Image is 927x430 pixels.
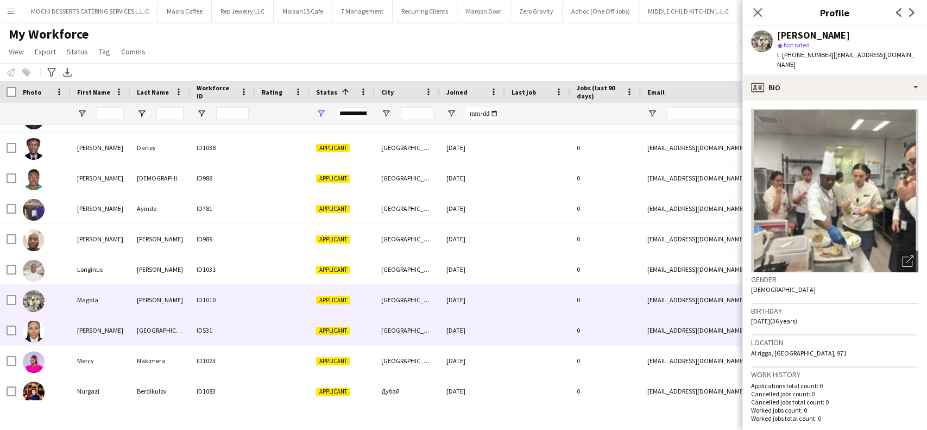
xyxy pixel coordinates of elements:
div: [PERSON_NAME] [777,30,850,40]
button: KEG ROOM [738,1,786,22]
span: Email [647,88,665,96]
a: View [4,45,28,59]
span: Applicant [316,327,350,335]
button: Open Filter Menu [647,109,657,119]
button: Open Filter Menu [77,109,87,119]
div: [GEOGRAPHIC_DATA] [375,315,440,345]
h3: Gender [751,275,918,284]
div: ID1083 [190,376,255,406]
img: Kingsley Peter [23,229,45,251]
span: View [9,47,24,57]
span: Al rigga, [GEOGRAPHIC_DATA], 971 [751,349,847,357]
span: Applicant [316,144,350,152]
h3: Work history [751,370,918,379]
a: Export [30,45,60,59]
span: Rating [262,88,282,96]
div: [PERSON_NAME] [130,285,190,315]
div: [EMAIL_ADDRESS][DOMAIN_NAME] [641,224,858,254]
img: Idris Musa [23,169,45,190]
span: Applicant [316,266,350,274]
div: [PERSON_NAME] [71,133,130,163]
div: ID1023 [190,346,255,376]
a: Comms [117,45,150,59]
h3: Birthday [751,306,918,316]
img: Graham Dartey [23,138,45,160]
span: Last job [512,88,536,96]
img: Longinus Mbagwu [23,260,45,282]
a: Tag [94,45,115,59]
span: Applicant [316,296,350,304]
p: Cancelled jobs total count: 0 [751,398,918,406]
div: 0 [570,376,641,406]
app-action-btn: Export XLSX [61,66,74,79]
div: Дубай [375,376,440,406]
h3: Profile [742,5,927,20]
span: Applicant [316,235,350,244]
div: Ayinde [130,194,190,223]
div: ID1038 [190,133,255,163]
img: Crew avatar or photo [751,109,918,272]
button: Rep Jewelry LLC [212,1,274,22]
img: Nurgazi Berdikulov [23,382,45,403]
button: Zero Gravity [510,1,563,22]
div: [GEOGRAPHIC_DATA] [375,194,440,223]
div: [GEOGRAPHIC_DATA] [375,254,440,284]
div: 0 [570,254,641,284]
p: Applications total count: 0 [751,382,918,390]
button: MOCHI DESSERTS CATERING SERVICES L.L.C [22,1,158,22]
button: Open Filter Menu [446,109,456,119]
div: [GEOGRAPHIC_DATA] [375,224,440,254]
div: [GEOGRAPHIC_DATA] [130,315,190,345]
span: Last Name [137,88,169,96]
span: Applicant [316,205,350,213]
span: Photo [23,88,41,96]
div: ID1031 [190,254,255,284]
span: Tag [99,47,110,57]
div: ID531 [190,315,255,345]
div: [DATE] [440,376,505,406]
div: [PERSON_NAME] [130,254,190,284]
a: Status [62,45,92,59]
span: Workforce ID [197,84,236,100]
div: [DEMOGRAPHIC_DATA] [130,163,190,193]
span: First Name [77,88,110,96]
button: Maroon Door [457,1,510,22]
span: My Workforce [9,26,89,42]
div: [DATE] [440,224,505,254]
span: t. [PHONE_NUMBER] [777,51,834,59]
button: MIDDLE CHILD KITCHEN L.L.C [639,1,738,22]
span: Jobs (last 90 days) [577,84,621,100]
div: [EMAIL_ADDRESS][DOMAIN_NAME] [641,285,858,315]
p: Worked jobs count: 0 [751,406,918,414]
div: ID781 [190,194,255,223]
span: [DEMOGRAPHIC_DATA] [751,285,816,294]
div: Magala [71,285,130,315]
button: Recurring Clients [393,1,457,22]
span: Joined [446,88,468,96]
p: Cancelled jobs count: 0 [751,390,918,398]
div: Open photos pop-in [897,251,918,272]
div: Nakimera [130,346,190,376]
div: [DATE] [440,133,505,163]
button: Open Filter Menu [316,109,326,119]
div: [DATE] [440,285,505,315]
div: Longinus [71,254,130,284]
div: [PERSON_NAME] [71,194,130,223]
div: 0 [570,224,641,254]
input: Email Filter Input [667,107,852,120]
span: Applicant [316,357,350,365]
div: [GEOGRAPHIC_DATA] [375,285,440,315]
div: [GEOGRAPHIC_DATA] [375,163,440,193]
input: Workforce ID Filter Input [216,107,249,120]
div: 0 [570,163,641,193]
div: [EMAIL_ADDRESS][DOMAIN_NAME] [641,133,858,163]
button: Masra Coffee [158,1,212,22]
span: [DATE] (36 years) [751,317,797,325]
div: [DATE] [440,254,505,284]
div: [DATE] [440,346,505,376]
span: Status [67,47,88,57]
button: Open Filter Menu [137,109,147,119]
app-action-btn: Advanced filters [45,66,58,79]
div: ID989 [190,224,255,254]
input: Joined Filter Input [466,107,499,120]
